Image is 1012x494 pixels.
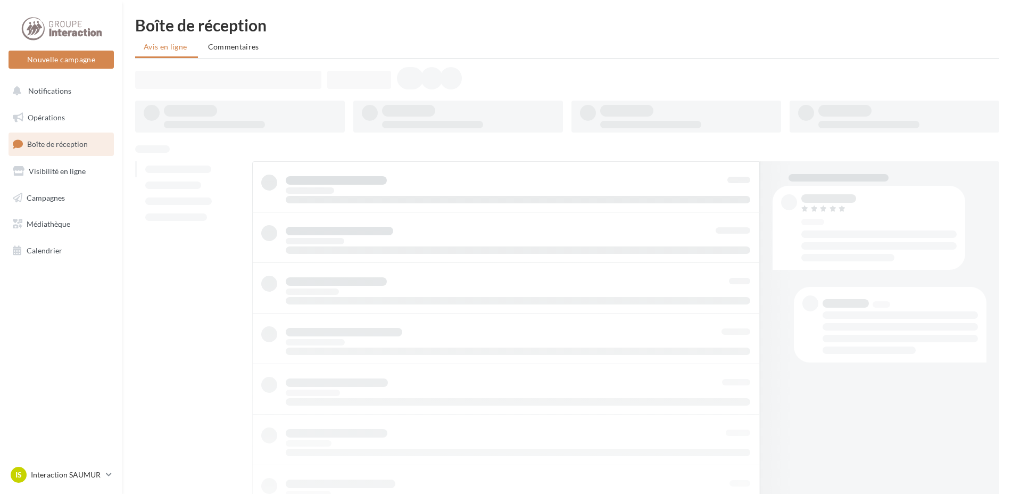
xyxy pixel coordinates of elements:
[29,167,86,176] span: Visibilité en ligne
[9,465,114,485] a: IS Interaction SAUMUR
[9,51,114,69] button: Nouvelle campagne
[6,160,116,183] a: Visibilité en ligne
[31,470,102,480] p: Interaction SAUMUR
[6,240,116,262] a: Calendrier
[27,219,70,228] span: Médiathèque
[27,139,88,149] span: Boîte de réception
[6,187,116,209] a: Campagnes
[27,246,62,255] span: Calendrier
[6,106,116,129] a: Opérations
[15,470,22,480] span: IS
[6,133,116,155] a: Boîte de réception
[28,113,65,122] span: Opérations
[6,213,116,235] a: Médiathèque
[28,86,71,95] span: Notifications
[27,193,65,202] span: Campagnes
[135,17,999,33] div: Boîte de réception
[6,80,112,102] button: Notifications
[208,42,259,51] span: Commentaires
